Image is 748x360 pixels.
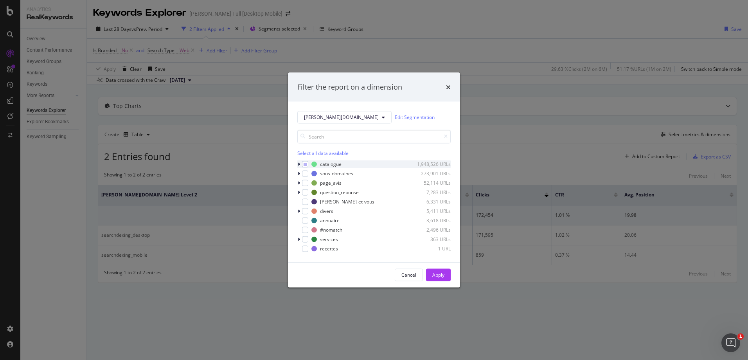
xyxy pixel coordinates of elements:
[412,170,451,177] div: 273,901 URLs
[412,227,451,233] div: 2,496 URLs
[737,333,744,340] span: 1
[320,236,338,243] div: services
[320,208,333,214] div: divers
[412,208,451,214] div: 5,411 URLs
[401,272,416,278] div: Cancel
[288,73,460,288] div: modal
[320,217,340,224] div: annuaire
[395,268,423,281] button: Cancel
[412,180,451,186] div: 52,114 URLs
[297,149,451,156] div: Select all data available
[721,333,740,352] iframe: Intercom live chat
[304,114,379,121] span: darty.com
[412,245,451,252] div: 1 URL
[412,217,451,224] div: 3,618 URLs
[297,82,402,92] div: Filter the report on a dimension
[446,82,451,92] div: times
[412,189,451,196] div: 7,283 URLs
[412,161,451,167] div: 1,948,526 URLs
[412,236,451,243] div: 363 URLs
[320,227,342,233] div: #nomatch
[432,272,444,278] div: Apply
[320,170,353,177] div: sous-domaines
[426,268,451,281] button: Apply
[320,161,342,167] div: catalogue
[297,111,392,123] button: [PERSON_NAME][DOMAIN_NAME]
[412,198,451,205] div: 6,331 URLs
[320,198,374,205] div: [PERSON_NAME]-et-vous
[320,180,342,186] div: page_avis
[395,113,435,121] a: Edit Segmentation
[320,189,359,196] div: question_reponse
[320,245,338,252] div: recettes
[297,130,451,143] input: Search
